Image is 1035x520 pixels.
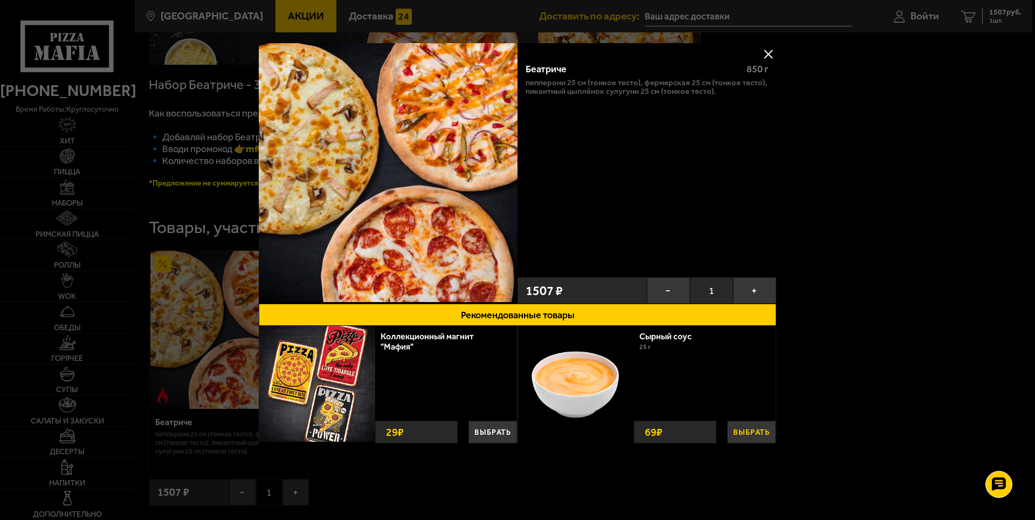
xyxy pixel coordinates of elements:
[526,284,563,297] span: 1507 ₽
[259,43,517,304] a: Беатриче
[639,331,702,341] a: Сырный соус
[647,277,690,304] button: −
[526,64,737,76] div: Беатриче
[259,43,517,302] img: Беатриче
[733,277,776,304] button: +
[468,421,517,443] button: Выбрать
[747,63,768,75] span: 850 г
[381,331,474,352] a: Коллекционный магнит "Мафия"
[639,343,651,351] span: 25 г
[690,277,733,304] span: 1
[727,421,776,443] button: Выбрать
[642,421,665,443] strong: 69 ₽
[383,421,406,443] strong: 29 ₽
[259,304,776,326] button: Рекомендованные товары
[526,78,768,95] p: Пепперони 25 см (тонкое тесто), Фермерская 25 см (тонкое тесто), Пикантный цыплёнок сулугуни 25 с...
